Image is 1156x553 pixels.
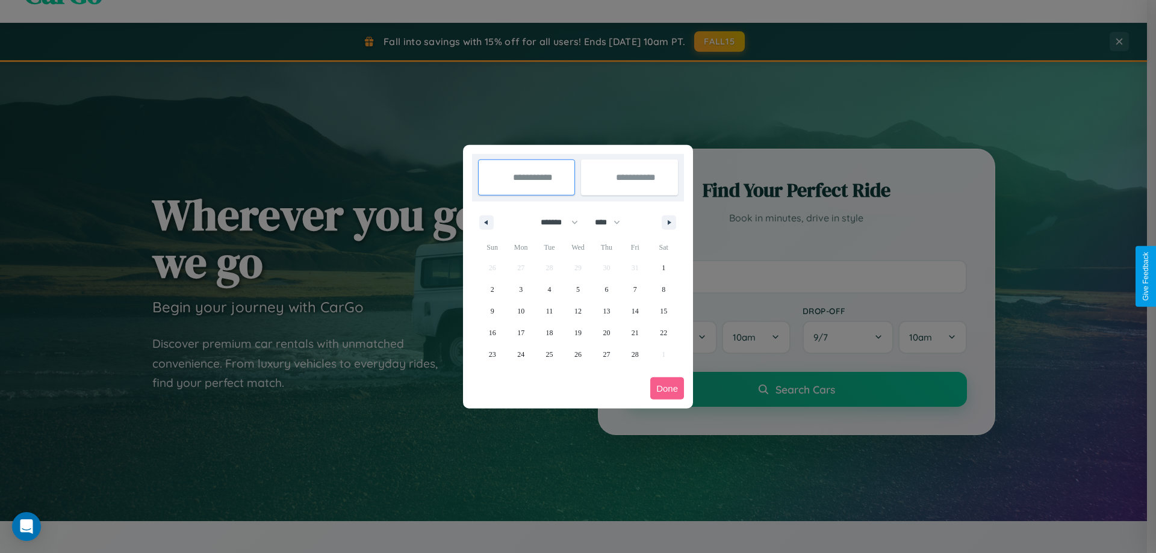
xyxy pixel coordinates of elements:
span: 6 [604,279,608,300]
button: 11 [535,300,564,322]
span: 13 [603,300,610,322]
span: 20 [603,322,610,344]
span: 17 [517,322,524,344]
span: Sun [478,238,506,257]
button: 7 [621,279,649,300]
button: 4 [535,279,564,300]
span: 2 [491,279,494,300]
button: 15 [650,300,678,322]
span: 1 [662,257,665,279]
button: 23 [478,344,506,365]
span: 22 [660,322,667,344]
div: Give Feedback [1142,252,1150,301]
button: 3 [506,279,535,300]
span: 10 [517,300,524,322]
span: 4 [548,279,552,300]
span: 5 [576,279,580,300]
button: 1 [650,257,678,279]
span: 16 [489,322,496,344]
button: 19 [564,322,592,344]
button: 13 [592,300,621,322]
span: 28 [632,344,639,365]
span: 12 [574,300,582,322]
button: 5 [564,279,592,300]
span: 11 [546,300,553,322]
span: Thu [592,238,621,257]
span: 23 [489,344,496,365]
button: 14 [621,300,649,322]
span: Mon [506,238,535,257]
button: 28 [621,344,649,365]
span: 26 [574,344,582,365]
span: 27 [603,344,610,365]
button: 26 [564,344,592,365]
span: 21 [632,322,639,344]
button: 24 [506,344,535,365]
button: 18 [535,322,564,344]
button: 2 [478,279,506,300]
button: 6 [592,279,621,300]
button: 9 [478,300,506,322]
button: 20 [592,322,621,344]
button: 22 [650,322,678,344]
button: Done [650,377,684,400]
span: 18 [546,322,553,344]
span: 25 [546,344,553,365]
span: 3 [519,279,523,300]
button: 16 [478,322,506,344]
span: Fri [621,238,649,257]
span: Tue [535,238,564,257]
button: 17 [506,322,535,344]
div: Open Intercom Messenger [12,512,41,541]
span: 19 [574,322,582,344]
button: 10 [506,300,535,322]
span: Wed [564,238,592,257]
span: 24 [517,344,524,365]
button: 8 [650,279,678,300]
button: 27 [592,344,621,365]
button: 12 [564,300,592,322]
button: 21 [621,322,649,344]
span: 9 [491,300,494,322]
span: 15 [660,300,667,322]
span: Sat [650,238,678,257]
span: 8 [662,279,665,300]
span: 7 [633,279,637,300]
button: 25 [535,344,564,365]
span: 14 [632,300,639,322]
